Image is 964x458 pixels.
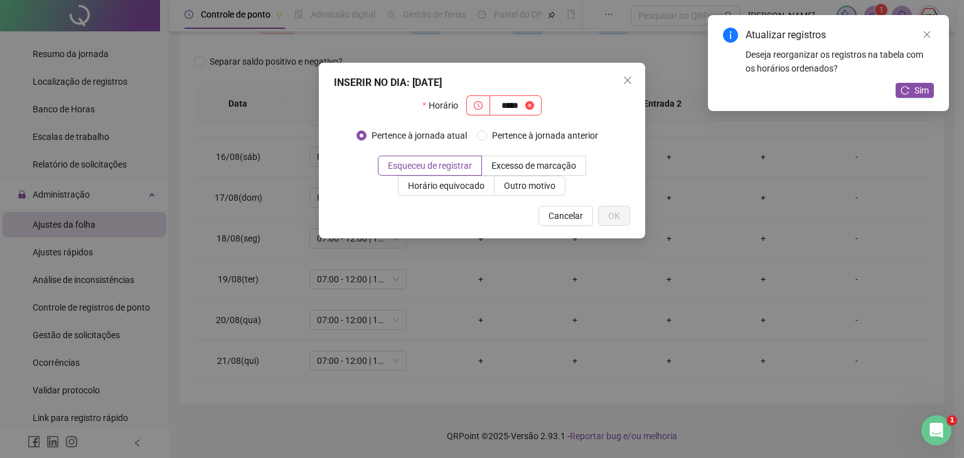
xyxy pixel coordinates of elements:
div: INSERIR NO DIA : [DATE] [334,75,630,90]
button: Close [618,70,638,90]
span: close [623,75,633,85]
span: Pertence à jornada atual [367,129,472,142]
span: Outro motivo [504,181,555,191]
span: 1 [947,415,957,425]
span: close [923,30,931,39]
span: reload [901,86,909,95]
a: Close [920,28,934,41]
div: Atualizar registros [746,28,934,43]
button: Cancelar [538,206,593,226]
span: Pertence à jornada anterior [487,129,603,142]
button: OK [598,206,630,226]
label: Horário [422,95,466,115]
span: Horário equivocado [408,181,485,191]
iframe: Intercom live chat [921,415,951,445]
span: Sim [914,83,929,97]
span: Esqueceu de registrar [388,161,472,171]
div: Deseja reorganizar os registros na tabela com os horários ordenados? [746,48,934,75]
button: Sim [896,83,934,98]
span: Cancelar [549,209,583,223]
span: Excesso de marcação [491,161,576,171]
span: info-circle [723,28,738,43]
span: clock-circle [474,101,483,110]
